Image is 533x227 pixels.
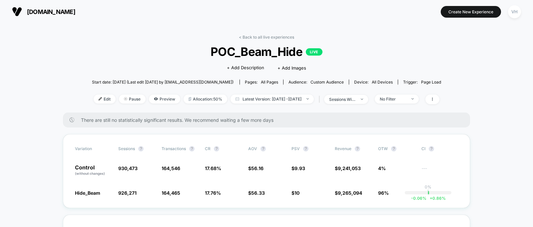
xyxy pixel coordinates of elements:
[248,165,264,171] span: $
[75,165,112,176] p: Control
[99,97,102,101] img: edit
[162,190,180,196] span: 164,465
[335,165,361,171] span: $
[294,190,299,196] span: 10
[94,95,116,104] span: Edit
[372,80,393,85] span: all devices
[338,190,362,196] span: 9,265,094
[248,190,265,196] span: $
[329,97,356,102] div: sessions with impression
[411,196,426,201] span: -0.06 %
[10,6,77,17] button: [DOMAIN_NAME]
[426,196,446,201] span: 0.86 %
[75,171,105,175] span: (without changes)
[306,98,309,100] img: end
[294,165,305,171] span: 9.93
[261,146,266,151] button: ?
[429,146,434,151] button: ?
[378,165,386,171] span: 4%
[162,165,180,171] span: 164,546
[227,65,264,71] span: + Add Description
[306,48,322,56] p: LIVE
[251,190,265,196] span: 56.33
[248,146,257,151] span: AOV
[380,97,406,102] div: No Filter
[162,146,186,151] span: Transactions
[184,95,227,104] span: Allocation: 50%
[291,165,305,171] span: $
[75,190,100,196] span: Hide_Beam
[189,146,195,151] button: ?
[427,189,429,194] p: |
[92,80,234,85] span: Start date: [DATE] (Last edit [DATE] by [EMAIL_ADDRESS][DOMAIN_NAME])
[335,146,351,151] span: Revenue
[214,146,219,151] button: ?
[27,8,75,15] span: [DOMAIN_NAME]
[245,80,278,85] div: Pages:
[421,166,458,176] span: ---
[335,190,362,196] span: $
[291,190,299,196] span: $
[349,80,398,85] span: Device:
[310,80,344,85] span: Custom Audience
[189,97,191,101] img: rebalance
[338,165,361,171] span: 9,241,053
[205,190,221,196] span: 17.76 %
[81,117,457,123] span: There are still no statistically significant results. We recommend waiting a few more days
[391,146,396,151] button: ?
[118,146,135,151] span: Sessions
[430,196,432,201] span: +
[205,165,221,171] span: 17.68 %
[12,7,22,17] img: Visually logo
[303,146,308,151] button: ?
[231,95,314,104] span: Latest Version: [DATE] - [DATE]
[75,146,112,151] span: Variation
[291,146,300,151] span: PSV
[138,146,144,151] button: ?
[425,184,431,189] p: 0%
[277,65,306,71] span: + Add Images
[110,45,424,59] span: POC_Beam_Hide
[421,146,458,151] span: CI
[317,95,324,104] span: |
[205,146,211,151] span: CR
[411,98,414,100] img: end
[149,95,180,104] span: Preview
[506,5,523,19] button: VH
[118,190,137,196] span: 926,271
[378,146,415,151] span: OTW
[261,80,278,85] span: all pages
[355,146,360,151] button: ?
[118,165,138,171] span: 930,473
[124,97,127,101] img: end
[361,99,363,100] img: end
[378,190,389,196] span: 96%
[441,6,501,18] button: Create New Experience
[403,80,441,85] div: Trigger:
[251,165,264,171] span: 56.16
[119,95,146,104] span: Pause
[288,80,344,85] div: Audience:
[239,35,294,40] a: < Back to all live experiences
[508,5,521,18] div: VH
[421,80,441,85] span: Page Load
[236,97,239,101] img: calendar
